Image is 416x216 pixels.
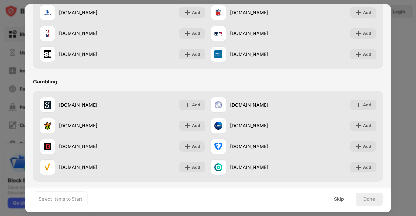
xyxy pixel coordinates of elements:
[230,51,293,57] div: [DOMAIN_NAME]
[59,30,123,37] div: [DOMAIN_NAME]
[214,30,222,37] img: favicons
[363,122,371,129] div: Add
[214,50,222,58] img: favicons
[59,51,123,57] div: [DOMAIN_NAME]
[230,30,293,37] div: [DOMAIN_NAME]
[44,9,51,17] img: favicons
[44,101,51,109] img: favicons
[33,78,57,85] div: Gambling
[363,197,375,202] div: Done
[363,164,371,171] div: Add
[214,122,222,130] img: favicons
[44,30,51,37] img: favicons
[192,102,200,108] div: Add
[214,101,222,109] img: favicons
[363,51,371,57] div: Add
[230,101,293,108] div: [DOMAIN_NAME]
[363,102,371,108] div: Add
[59,164,123,171] div: [DOMAIN_NAME]
[192,30,200,37] div: Add
[44,143,51,150] img: favicons
[363,30,371,37] div: Add
[59,143,123,150] div: [DOMAIN_NAME]
[192,51,200,57] div: Add
[214,163,222,171] img: favicons
[44,50,51,58] img: favicons
[214,143,222,150] img: favicons
[214,9,222,17] img: favicons
[363,9,371,16] div: Add
[59,122,123,129] div: [DOMAIN_NAME]
[59,101,123,108] div: [DOMAIN_NAME]
[334,197,344,202] div: Skip
[192,9,200,16] div: Add
[44,163,51,171] img: favicons
[44,122,51,130] img: favicons
[230,122,293,129] div: [DOMAIN_NAME]
[230,143,293,150] div: [DOMAIN_NAME]
[39,196,82,202] div: Select Items to Start
[192,143,200,150] div: Add
[363,143,371,150] div: Add
[192,122,200,129] div: Add
[192,164,200,171] div: Add
[230,9,293,16] div: [DOMAIN_NAME]
[230,164,293,171] div: [DOMAIN_NAME]
[59,9,123,16] div: [DOMAIN_NAME]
